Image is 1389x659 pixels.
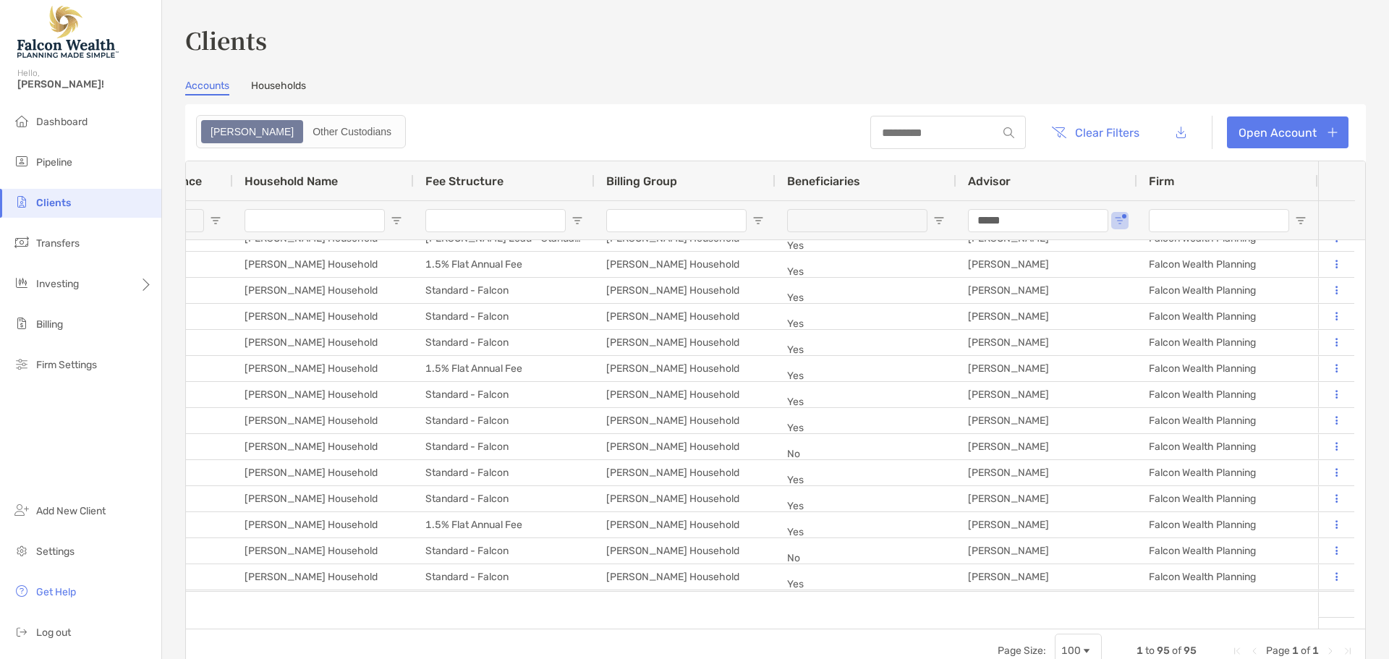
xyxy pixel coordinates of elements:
div: [PERSON_NAME] Household [595,408,776,433]
span: Firm Settings [36,359,97,371]
div: [PERSON_NAME] [956,564,1137,590]
span: Firm [1149,174,1174,188]
div: [PERSON_NAME] Household [595,278,776,303]
div: [PERSON_NAME] [956,382,1137,407]
p: Yes [787,497,945,515]
div: [PERSON_NAME] Household [595,460,776,485]
div: Standard - Falcon [414,460,595,485]
span: Transfers [36,237,80,250]
div: Falcon Wealth Planning [1137,434,1318,459]
div: [PERSON_NAME] [956,408,1137,433]
span: Dashboard [36,116,88,128]
div: [PERSON_NAME] Household [595,486,776,511]
span: 1 [1137,645,1143,657]
div: [PERSON_NAME] Household [233,486,414,511]
img: transfers icon [13,234,30,251]
div: Standard - Falcon [414,330,595,355]
div: Last Page [1342,645,1354,657]
div: First Page [1231,645,1243,657]
button: Clear Filters [1040,116,1150,148]
div: [PERSON_NAME] Household [233,382,414,407]
p: Yes [787,419,945,437]
a: Households [251,80,306,95]
div: Standard - Falcon [414,434,595,459]
p: Yes [787,315,945,333]
span: Pipeline [36,156,72,169]
div: [PERSON_NAME] Household [233,434,414,459]
span: Household Name [245,174,338,188]
p: Yes [787,237,945,255]
div: Standard - Falcon [414,304,595,329]
div: Standard - Falcon [414,278,595,303]
div: Page Size: [998,645,1046,657]
span: [PERSON_NAME]! [17,78,153,90]
div: Next Page [1325,645,1336,657]
div: [PERSON_NAME] Household [233,278,414,303]
div: [PERSON_NAME] Household [595,434,776,459]
span: to [1145,645,1155,657]
div: Standard - Falcon [414,382,595,407]
span: 95 [1184,645,1197,657]
button: Open Filter Menu [933,215,945,226]
div: [PERSON_NAME] Household [233,564,414,590]
div: [PERSON_NAME] [956,486,1137,511]
div: [PERSON_NAME] Household [595,564,776,590]
div: [PERSON_NAME] Household [595,356,776,381]
div: [PERSON_NAME] Household [595,590,776,616]
div: [PERSON_NAME] Household [233,252,414,277]
div: [PERSON_NAME] Household [233,356,414,381]
span: Page [1266,645,1290,657]
div: Other Custodians [305,122,399,142]
div: Falcon Wealth Planning [1137,408,1318,433]
p: Yes [787,263,945,281]
div: Falcon Wealth Planning [1137,304,1318,329]
p: Yes [787,367,945,385]
img: add_new_client icon [13,501,30,519]
span: 1 [1312,645,1319,657]
div: Falcon Wealth Planning [1137,486,1318,511]
p: Yes [787,523,945,541]
button: Open Filter Menu [752,215,764,226]
div: Falcon Wealth Planning [1137,538,1318,564]
span: Billing [36,318,63,331]
div: Zoe [203,122,302,142]
span: Beneficiaries [787,174,860,188]
img: dashboard icon [13,112,30,129]
img: pipeline icon [13,153,30,170]
div: Falcon Wealth Planning [1137,278,1318,303]
div: Falcon Wealth Planning [1137,356,1318,381]
p: Yes [787,341,945,359]
div: Previous Page [1249,645,1260,657]
div: [PERSON_NAME] [956,460,1137,485]
button: Open Filter Menu [210,215,221,226]
div: [PERSON_NAME] [956,356,1137,381]
div: Standard - Falcon [414,564,595,590]
span: Settings [36,545,75,558]
div: Standard - Falcon [414,408,595,433]
div: [PERSON_NAME] Household [233,538,414,564]
div: [PERSON_NAME] Household [595,304,776,329]
span: Clients [36,197,71,209]
span: Billing Group [606,174,677,188]
div: Falcon Wealth Planning [1137,564,1318,590]
span: Advisor [968,174,1011,188]
img: Falcon Wealth Planning Logo [17,6,119,58]
button: Open Filter Menu [572,215,583,226]
span: Fee Structure [425,174,504,188]
div: [PERSON_NAME] [956,434,1137,459]
img: billing icon [13,315,30,332]
div: 1.5% Flat Annual Fee [414,512,595,537]
div: Falcon Wealth Planning [1137,252,1318,277]
div: Falcon Wealth Planning [1137,330,1318,355]
img: clients icon [13,193,30,211]
p: Yes [787,289,945,307]
img: settings icon [13,542,30,559]
a: Open Account [1227,116,1348,148]
div: [PERSON_NAME] [956,252,1137,277]
span: 95 [1157,645,1170,657]
div: [PERSON_NAME] Household [595,252,776,277]
div: Falcon Wealth Planning [1137,512,1318,537]
div: [PERSON_NAME] Household [233,590,414,616]
span: 1 [1292,645,1299,657]
div: [PERSON_NAME] Household [233,330,414,355]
